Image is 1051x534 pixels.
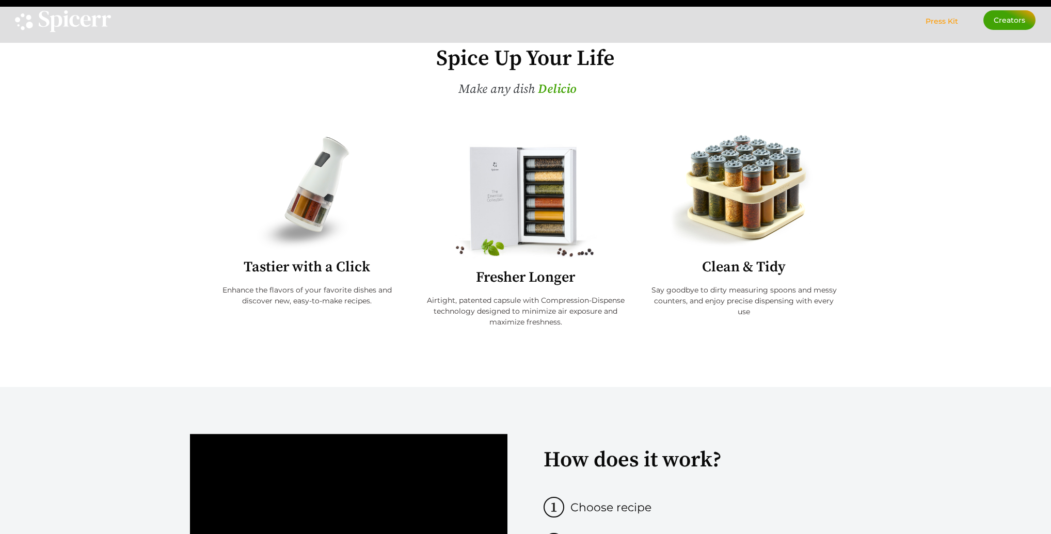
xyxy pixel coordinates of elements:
a: Creators [983,10,1036,30]
h2: Fresher Longer [424,270,627,285]
span: Make any dish [458,82,535,97]
img: A spice rack with a grid-like design holds multiple clear tubes filled with various colorful spic... [667,134,821,250]
span: Press Kit [926,17,958,26]
h2: Tastier with a Click [211,260,404,274]
h2: Clean & Tidy [647,260,840,274]
h2: Spice Up Your Life [190,48,861,70]
h2: How does it work? [544,449,856,471]
span: Choose recipe [570,500,651,514]
img: A white box labeled "The Essential Collection" contains six spice jars. Basil leaves and scattere... [441,144,610,261]
img: A multi-compartment spice grinder containing various spices, with a sleek white and black design,... [257,134,357,251]
p: Enhance the flavors of your favorite dishes and discover new, easy-to-make recipes. [211,285,404,306]
p: Airtight, patented capsule with Compression-Dispense technology designed to minimize air exposure... [424,295,627,328]
span: Creators [994,17,1025,24]
p: Say goodbye to dirty measuring spoons and messy counters, and enjoy precise dispensing with every... [647,285,840,317]
a: Press Kit [926,10,958,26]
